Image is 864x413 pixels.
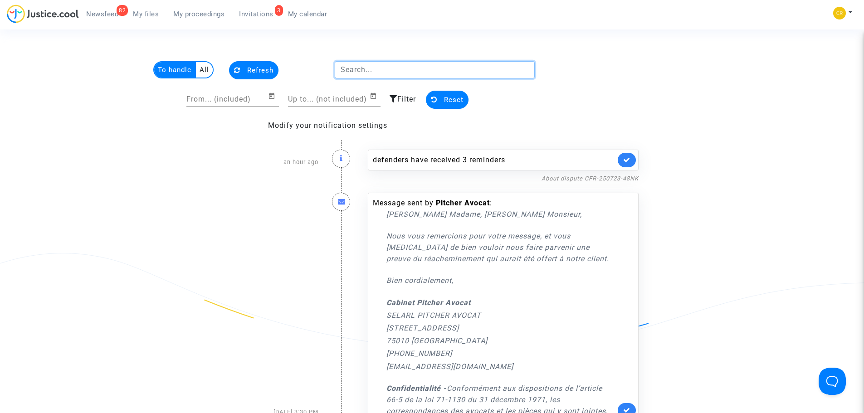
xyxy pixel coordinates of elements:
img: 05be512a7f9b3115d70346e584f3c7ed [833,7,846,19]
span: My proceedings [173,10,225,18]
span: Invitations [239,10,273,18]
p: Bien cordialement, [386,275,615,286]
a: My calendar [281,7,335,21]
button: Open calendar [268,91,279,102]
strong: Confidentialité - [386,384,447,393]
span: My calendar [288,10,327,18]
strong: Cabinet Pitcher Avocat [386,298,471,307]
b: Pitcher Avocat [436,199,490,207]
p: Nous vous remercions pour votre message, et vous [MEDICAL_DATA] de bien vouloir nous faire parven... [386,230,615,264]
div: 3 [275,5,283,16]
button: Open calendar [370,91,381,102]
div: an hour ago [219,141,325,184]
div: 82 [117,5,128,16]
a: My proceedings [166,7,232,21]
p: [PHONE_NUMBER] [386,348,615,359]
p: 75010 [GEOGRAPHIC_DATA] [386,335,615,346]
p: SELARL PITCHER AVOCAT [386,310,615,321]
div: defenders have received 3 reminders [373,155,615,165]
multi-toggle-item: All [196,62,213,78]
span: My files [133,10,159,18]
input: Search... [335,61,535,78]
span: Newsfeed [86,10,118,18]
span: Reset [444,96,464,104]
span: Refresh [247,66,273,74]
a: 82Newsfeed [79,7,126,21]
p: [STREET_ADDRESS] [386,322,615,334]
a: 3Invitations [232,7,281,21]
p: [PERSON_NAME] Madame, [PERSON_NAME] Monsieur, [386,209,615,220]
a: My files [126,7,166,21]
a: Modify your notification settings [268,121,387,130]
button: Refresh [229,61,278,79]
span: Filter [397,95,416,103]
iframe: Help Scout Beacon - Open [819,368,846,395]
a: About dispute CFR-250723-48NK [542,175,639,182]
a: [EMAIL_ADDRESS][DOMAIN_NAME] [386,362,513,371]
button: Reset [426,91,469,109]
img: jc-logo.svg [7,5,79,23]
multi-toggle-item: To handle [154,62,196,78]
